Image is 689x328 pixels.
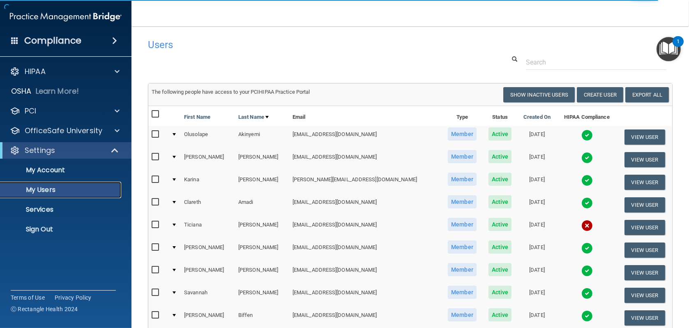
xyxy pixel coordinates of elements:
[5,206,118,214] p: Services
[10,106,120,116] a: PCI
[581,197,593,209] img: tick.e7d51cea.svg
[489,286,512,299] span: Active
[624,243,665,258] button: View User
[25,146,55,155] p: Settings
[557,106,617,126] th: HIPAA Compliance
[289,148,442,171] td: [EMAIL_ADDRESS][DOMAIN_NAME]
[289,216,442,239] td: [EMAIL_ADDRESS][DOMAIN_NAME]
[181,148,235,171] td: [PERSON_NAME]
[448,263,477,276] span: Member
[181,284,235,307] td: Savannah
[624,265,665,280] button: View User
[289,106,442,126] th: Email
[483,106,518,126] th: Status
[489,127,512,141] span: Active
[10,9,122,25] img: PMB logo
[181,194,235,216] td: Clareth
[289,239,442,261] td: [EMAIL_ADDRESS][DOMAIN_NAME]
[10,146,119,155] a: Settings
[448,218,477,231] span: Member
[5,166,118,174] p: My Account
[10,67,120,76] a: HIPAA
[624,175,665,190] button: View User
[5,186,118,194] p: My Users
[11,293,45,302] a: Terms of Use
[181,261,235,284] td: [PERSON_NAME]
[523,112,551,122] a: Created On
[624,152,665,167] button: View User
[289,261,442,284] td: [EMAIL_ADDRESS][DOMAIN_NAME]
[181,216,235,239] td: Ticiana
[448,240,477,254] span: Member
[24,35,81,46] h4: Compliance
[489,173,512,186] span: Active
[184,112,210,122] a: First Name
[624,220,665,235] button: View User
[235,126,289,148] td: Akinyemi
[289,171,442,194] td: [PERSON_NAME][EMAIL_ADDRESS][DOMAIN_NAME]
[448,127,477,141] span: Member
[148,39,449,50] h4: Users
[517,126,556,148] td: [DATE]
[581,265,593,277] img: tick.e7d51cea.svg
[289,284,442,307] td: [EMAIL_ADDRESS][DOMAIN_NAME]
[11,305,78,313] span: Ⓒ Rectangle Health 2024
[581,175,593,186] img: tick.e7d51cea.svg
[181,126,235,148] td: Olusolape
[624,197,665,213] button: View User
[25,106,36,116] p: PCI
[517,239,556,261] td: [DATE]
[11,86,32,96] p: OSHA
[625,87,669,102] a: Export All
[489,150,512,163] span: Active
[181,239,235,261] td: [PERSON_NAME]
[448,173,477,186] span: Member
[448,195,477,208] span: Member
[624,129,665,145] button: View User
[547,270,679,303] iframe: Drift Widget Chat Controller
[489,240,512,254] span: Active
[581,152,593,164] img: tick.e7d51cea.svg
[442,106,483,126] th: Type
[624,310,665,326] button: View User
[448,308,477,321] span: Member
[10,126,120,136] a: OfficeSafe University
[581,243,593,254] img: tick.e7d51cea.svg
[677,42,680,52] div: 1
[577,87,623,102] button: Create User
[235,148,289,171] td: [PERSON_NAME]
[238,112,269,122] a: Last Name
[289,194,442,216] td: [EMAIL_ADDRESS][DOMAIN_NAME]
[448,150,477,163] span: Member
[235,239,289,261] td: [PERSON_NAME]
[657,37,681,61] button: Open Resource Center, 1 new notification
[581,129,593,141] img: tick.e7d51cea.svg
[235,261,289,284] td: [PERSON_NAME]
[235,216,289,239] td: [PERSON_NAME]
[448,286,477,299] span: Member
[235,284,289,307] td: [PERSON_NAME]
[517,216,556,239] td: [DATE]
[235,194,289,216] td: Amadi
[489,308,512,321] span: Active
[152,89,310,95] span: The following people have access to your PCIHIPAA Practice Portal
[489,218,512,231] span: Active
[503,87,575,102] button: Show Inactive Users
[25,126,102,136] p: OfficeSafe University
[581,220,593,231] img: cross.ca9f0e7f.svg
[581,310,593,322] img: tick.e7d51cea.svg
[517,148,556,171] td: [DATE]
[517,194,556,216] td: [DATE]
[517,284,556,307] td: [DATE]
[36,86,79,96] p: Learn More!
[517,261,556,284] td: [DATE]
[25,67,46,76] p: HIPAA
[517,171,556,194] td: [DATE]
[235,171,289,194] td: [PERSON_NAME]
[526,55,666,70] input: Search
[289,126,442,148] td: [EMAIL_ADDRESS][DOMAIN_NAME]
[489,195,512,208] span: Active
[489,263,512,276] span: Active
[5,225,118,233] p: Sign Out
[181,171,235,194] td: Karina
